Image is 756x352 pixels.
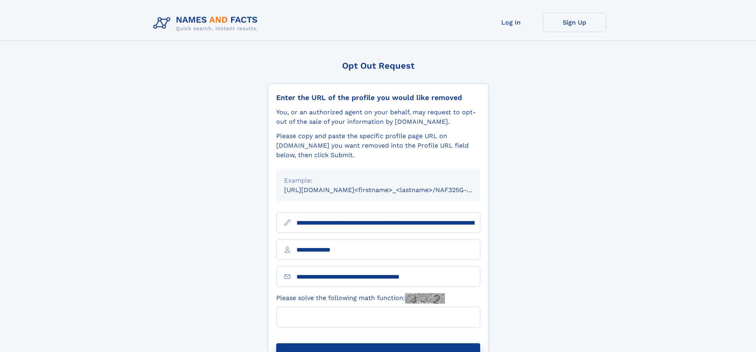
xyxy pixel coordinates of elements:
[150,13,264,34] img: Logo Names and Facts
[276,131,480,160] div: Please copy and paste the specific profile page URL on [DOMAIN_NAME] you want removed into the Pr...
[284,186,495,194] small: [URL][DOMAIN_NAME]<firstname>_<lastname>/NAF325G-xxxxxxxx
[284,176,472,185] div: Example:
[543,13,606,32] a: Sign Up
[268,61,489,71] div: Opt Out Request
[276,108,480,127] div: You, or an authorized agent on your behalf, may request to opt-out of the sale of your informatio...
[276,93,480,102] div: Enter the URL of the profile you would like removed
[479,13,543,32] a: Log In
[276,293,445,304] label: Please solve the following math function:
